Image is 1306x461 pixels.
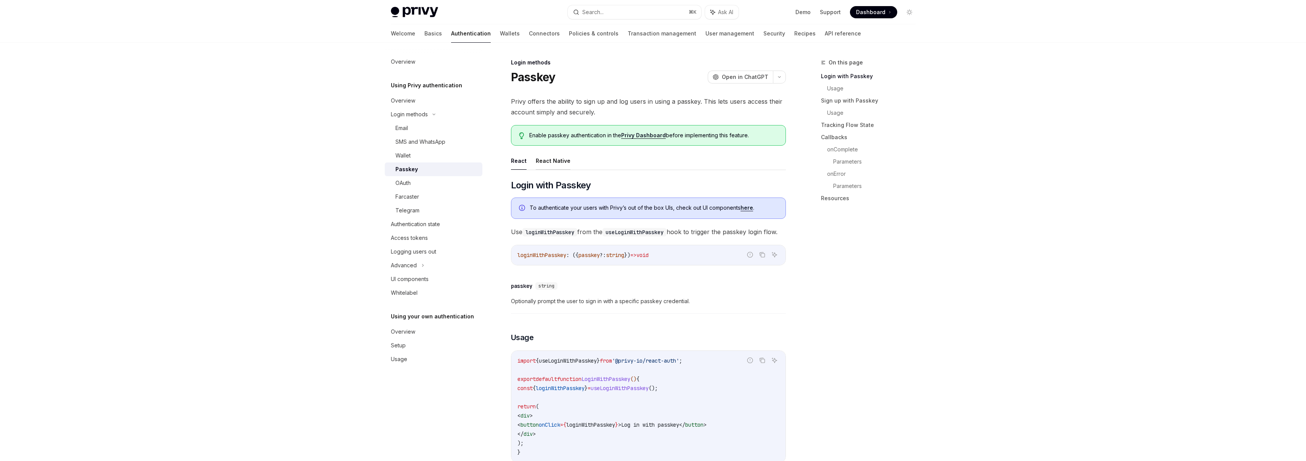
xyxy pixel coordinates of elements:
div: Search... [582,8,604,17]
a: Passkey [385,162,482,176]
a: SMS and WhatsApp [385,135,482,149]
span: () [630,376,636,382]
span: string [606,252,624,259]
a: Callbacks [821,131,922,143]
h5: Using Privy authentication [391,81,462,90]
span: Privy offers the ability to sign up and log users in using a passkey. This lets users access thei... [511,96,786,117]
a: onError [827,168,922,180]
span: ; [679,357,682,364]
div: passkey [511,282,532,290]
span: { [563,421,566,428]
span: => [630,252,636,259]
span: On this page [829,58,863,67]
button: Report incorrect code [745,250,755,260]
span: loginWithPasskey [566,421,615,428]
span: Log in with passkey [621,421,679,428]
button: Ask AI [769,250,779,260]
a: Tracking Flow State [821,119,922,131]
span: ); [517,440,524,447]
span: ?: [600,252,606,259]
span: < [517,421,520,428]
button: Copy the contents from the code block [757,355,767,365]
button: Copy the contents from the code block [757,250,767,260]
div: Login methods [391,110,428,119]
span: = [588,385,591,392]
a: Security [763,24,785,43]
span: loginWithPasskey [536,385,585,392]
a: Logging users out [385,245,482,259]
a: onComplete [827,143,922,156]
a: Usage [827,107,922,119]
a: Recipes [794,24,816,43]
a: Resources [821,192,922,204]
button: React [511,152,527,170]
div: Login methods [511,59,786,66]
a: Support [820,8,841,16]
div: Overview [391,57,415,66]
a: here [741,204,753,211]
span: onClick [539,421,560,428]
div: Logging users out [391,247,436,256]
div: Advanced [391,261,417,270]
a: Privy Dashboard [621,132,666,139]
a: Usage [385,352,482,366]
span: useLoginWithPasskey [591,385,649,392]
span: Usage [511,332,534,343]
a: Welcome [391,24,415,43]
a: Sign up with Passkey [821,95,922,107]
button: Toggle dark mode [903,6,916,18]
span: > [704,421,707,428]
div: Authentication state [391,220,440,229]
span: To authenticate your users with Privy’s out of the box UIs, check out UI components . [530,204,778,212]
div: OAuth [395,178,411,188]
span: { [636,376,639,382]
span: '@privy-io/react-auth' [612,357,679,364]
span: }) [624,252,630,259]
a: Overview [385,94,482,108]
span: { [536,357,539,364]
div: Whitelabel [391,288,418,297]
a: Connectors [529,24,560,43]
code: useLoginWithPasskey [602,228,667,236]
span: const [517,385,533,392]
span: void [636,252,649,259]
a: Transaction management [628,24,696,43]
span: = [560,421,563,428]
a: Basics [424,24,442,43]
span: from [600,357,612,364]
span: } [615,421,618,428]
span: loginWithPasskey [517,252,566,259]
span: > [618,421,621,428]
span: ( [536,403,539,410]
button: Ask AI [705,5,739,19]
span: > [533,430,536,437]
a: API reference [825,24,861,43]
a: Whitelabel [385,286,482,300]
div: Passkey [395,165,418,174]
span: function [557,376,582,382]
span: Use from the hook to trigger the passkey login flow. [511,226,786,237]
span: string [538,283,554,289]
button: React Native [536,152,570,170]
a: Authentication state [385,217,482,231]
span: < [517,412,520,419]
div: UI components [391,275,429,284]
a: Farcaster [385,190,482,204]
a: Policies & controls [569,24,618,43]
a: Parameters [833,180,922,192]
a: Access tokens [385,231,482,245]
span: Optionally prompt the user to sign in with a specific passkey credential. [511,297,786,306]
a: Wallet [385,149,482,162]
div: Wallet [395,151,411,160]
span: ⌘ K [689,9,697,15]
span: passkey [578,252,600,259]
a: Wallets [500,24,520,43]
span: } [517,449,520,456]
a: Telegram [385,204,482,217]
span: export [517,376,536,382]
div: Overview [391,327,415,336]
div: SMS and WhatsApp [395,137,445,146]
code: loginWithPasskey [522,228,577,236]
div: Overview [391,96,415,105]
button: Open in ChatGPT [708,71,773,84]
